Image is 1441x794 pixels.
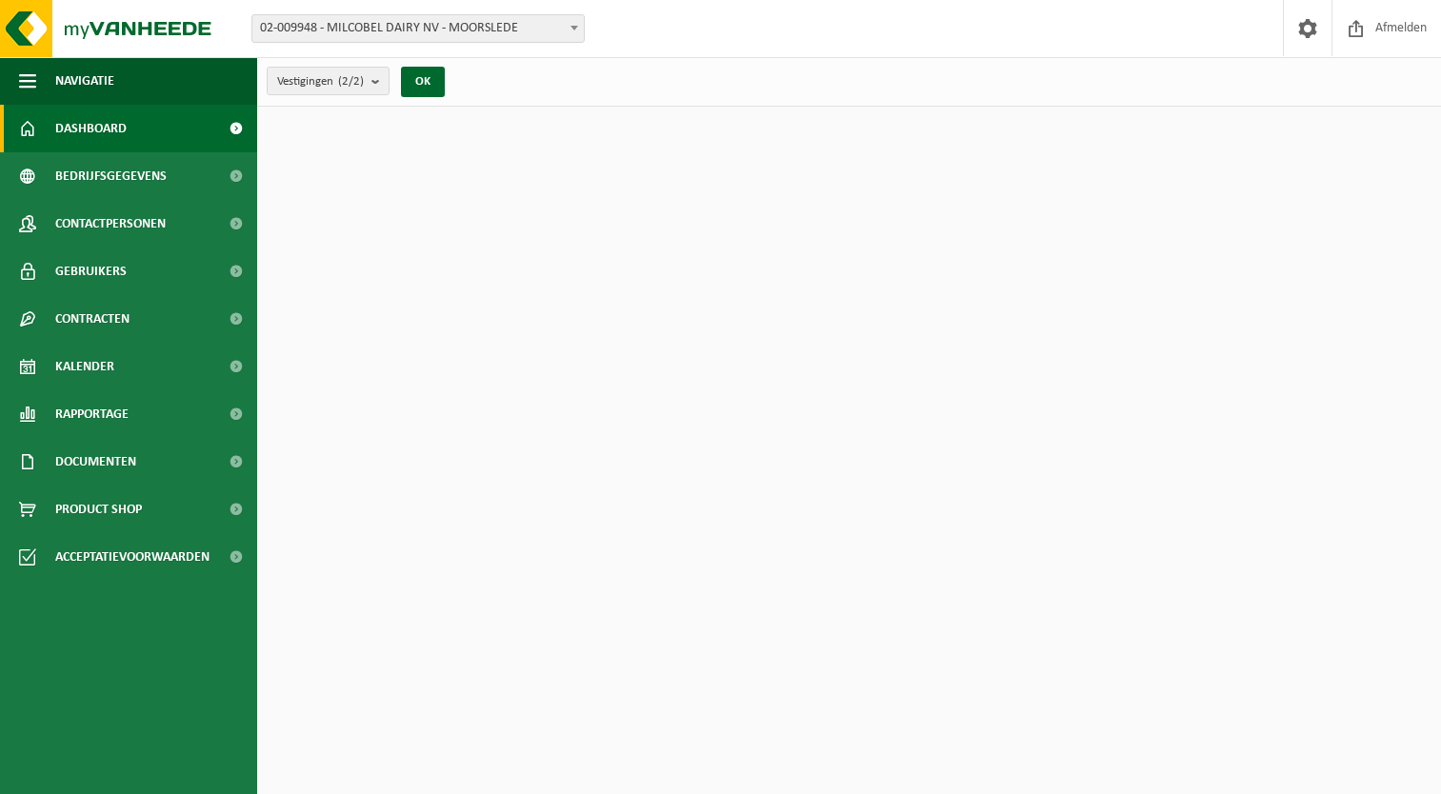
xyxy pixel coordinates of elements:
count: (2/2) [338,75,364,88]
span: Documenten [55,438,136,486]
span: Contracten [55,295,130,343]
span: Dashboard [55,105,127,152]
span: Kalender [55,343,114,390]
span: Navigatie [55,57,114,105]
button: OK [401,67,445,97]
span: Product Shop [55,486,142,533]
span: Acceptatievoorwaarden [55,533,210,581]
span: 02-009948 - MILCOBEL DAIRY NV - MOORSLEDE [252,15,584,42]
span: Contactpersonen [55,200,166,248]
span: Rapportage [55,390,129,438]
button: Vestigingen(2/2) [267,67,390,95]
span: Vestigingen [277,68,364,96]
span: 02-009948 - MILCOBEL DAIRY NV - MOORSLEDE [251,14,585,43]
span: Bedrijfsgegevens [55,152,167,200]
span: Gebruikers [55,248,127,295]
